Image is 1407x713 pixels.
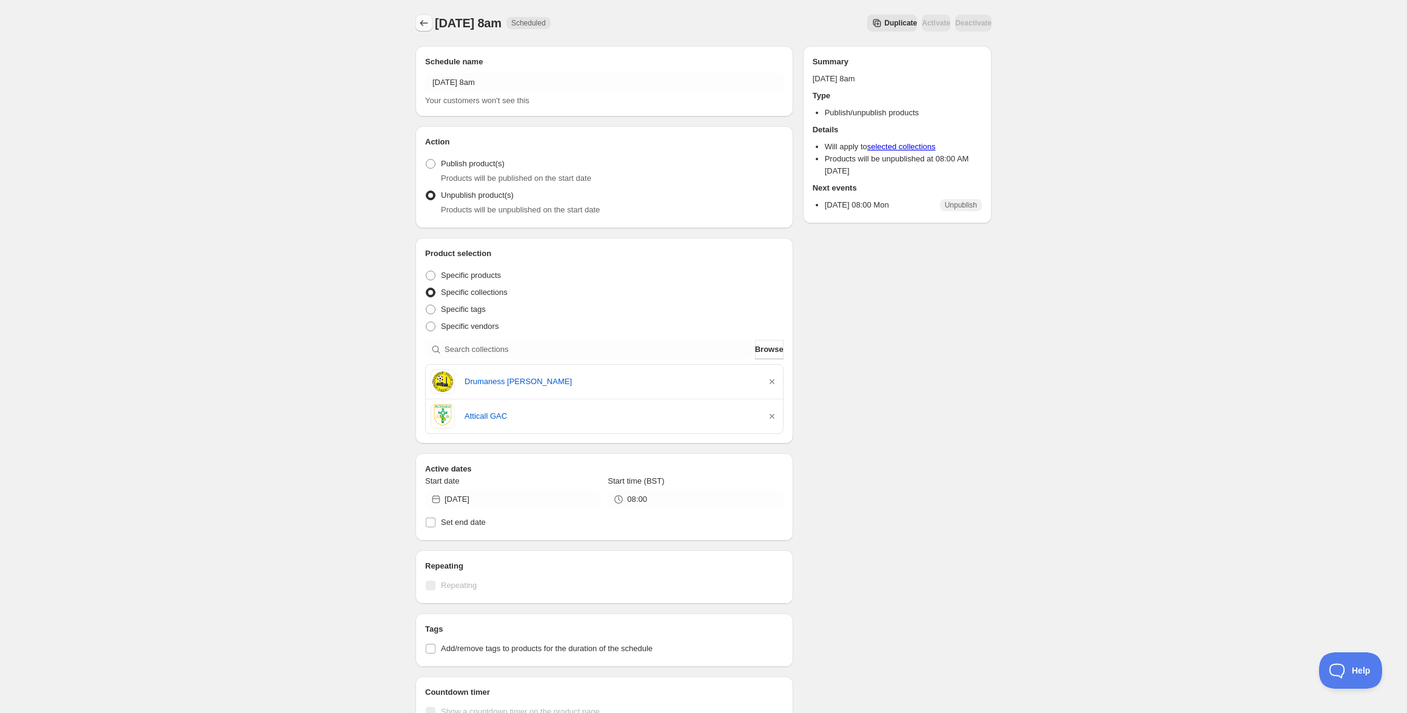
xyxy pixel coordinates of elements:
[441,581,477,590] span: Repeating
[867,142,936,151] a: selected collections
[441,159,505,168] span: Publish product(s)
[465,376,756,388] a: Drumaness [PERSON_NAME]
[1319,652,1383,689] iframe: Toggle Customer Support
[441,644,653,653] span: Add/remove tags to products for the duration of the schedule
[445,340,753,359] input: Search collections
[425,463,784,475] h2: Active dates
[813,124,982,136] h2: Details
[825,141,982,153] li: Will apply to
[813,182,982,194] h2: Next events
[441,191,514,200] span: Unpublish product(s)
[945,200,977,210] span: Unpublish
[813,56,982,68] h2: Summary
[884,18,917,28] span: Duplicate
[813,90,982,102] h2: Type
[825,199,889,211] p: [DATE] 08:00 Mon
[441,322,499,331] span: Specific vendors
[425,136,784,148] h2: Action
[425,686,784,698] h2: Countdown timer
[425,248,784,260] h2: Product selection
[813,73,982,85] p: [DATE] 8am
[425,560,784,572] h2: Repeating
[441,271,501,280] span: Specific products
[755,343,784,356] span: Browse
[511,18,546,28] span: Scheduled
[425,96,529,105] span: Your customers won't see this
[425,623,784,635] h2: Tags
[435,16,502,30] span: [DATE] 8am
[415,15,432,32] button: Schedules
[441,518,486,527] span: Set end date
[825,107,982,119] li: Publish/unpublish products
[441,174,591,183] span: Products will be published on the start date
[441,305,486,314] span: Specific tags
[465,410,756,422] a: Atticall GAC
[441,205,600,214] span: Products will be unpublished on the start date
[867,15,917,32] button: Secondary action label
[425,476,459,485] span: Start date
[425,56,784,68] h2: Schedule name
[755,340,784,359] button: Browse
[441,288,508,297] span: Specific collections
[608,476,664,485] span: Start time (BST)
[825,153,982,177] li: Products will be unpublished at 08:00 AM [DATE]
